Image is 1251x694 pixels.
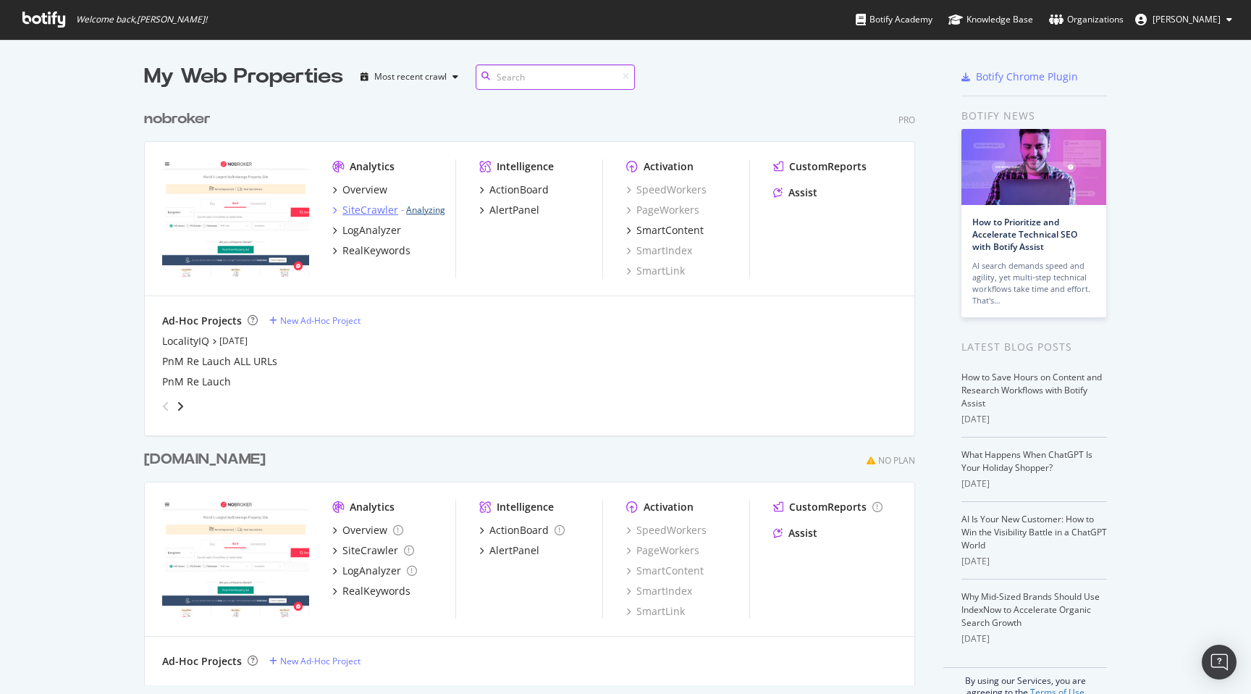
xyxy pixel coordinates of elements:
a: Assist [773,526,817,540]
div: grid [144,91,927,685]
img: nobrokersecondary.com [162,500,309,617]
div: Analytics [350,159,395,174]
div: No Plan [878,454,915,467]
div: SiteCrawler [342,543,398,558]
a: LogAnalyzer [332,223,401,238]
div: LogAnalyzer [342,223,401,238]
div: [DATE] [961,477,1107,490]
img: How to Prioritize and Accelerate Technical SEO with Botify Assist [961,129,1106,205]
div: New Ad-Hoc Project [280,655,361,667]
div: Activation [644,159,694,174]
div: Open Intercom Messenger [1202,645,1237,680]
a: LogAnalyzer [332,564,417,578]
div: [DATE] [961,632,1107,645]
a: [DOMAIN_NAME] [144,449,271,470]
img: nobroker.com [162,159,309,277]
div: Activation [644,500,694,514]
a: Assist [773,185,817,200]
div: [DATE] [961,413,1107,426]
div: Ad-Hoc Projects [162,314,242,328]
span: Welcome back, [PERSON_NAME] ! [76,14,207,25]
a: Botify Chrome Plugin [961,70,1078,84]
div: [DATE] [961,555,1107,568]
div: Organizations [1049,12,1124,27]
a: ActionBoard [479,523,565,538]
a: How to Prioritize and Accelerate Technical SEO with Botify Assist [972,216,1077,253]
div: Pro [898,114,915,126]
div: angle-left [156,395,175,418]
a: PageWorkers [626,543,699,558]
a: Analyzing [406,204,445,216]
a: SmartIndex [626,584,692,598]
a: What Happens When ChatGPT Is Your Holiday Shopper? [961,448,1092,474]
a: SpeedWorkers [626,523,707,538]
a: SiteCrawler- Analyzing [332,203,445,217]
div: CustomReports [789,159,867,174]
div: SiteCrawler [342,203,398,217]
a: PageWorkers [626,203,699,217]
a: RealKeywords [332,584,410,598]
div: Botify Academy [856,12,932,27]
div: LogAnalyzer [342,564,401,578]
a: SmartLink [626,604,685,619]
a: Overview [332,183,387,197]
div: Botify Chrome Plugin [976,70,1078,84]
div: Overview [342,523,387,538]
a: SmartContent [626,564,704,578]
div: Intelligence [497,159,554,174]
a: Why Mid-Sized Brands Should Use IndexNow to Accelerate Organic Search Growth [961,590,1100,629]
a: SiteCrawler [332,543,414,558]
span: Bharat Lohakare [1153,13,1221,25]
div: Assist [788,526,817,540]
a: PnM Re Lauch [162,375,231,389]
div: RealKeywords [342,243,410,258]
a: Overview [332,523,403,538]
a: PnM Re Lauch ALL URLs [162,354,277,369]
button: [PERSON_NAME] [1124,8,1244,31]
a: SmartContent [626,223,704,238]
div: New Ad-Hoc Project [280,314,361,327]
div: Botify news [961,108,1107,124]
div: AlertPanel [489,203,539,217]
a: [DATE] [219,335,248,347]
div: SmartContent [636,223,704,238]
a: New Ad-Hoc Project [269,655,361,667]
div: ActionBoard [489,523,549,538]
div: Intelligence [497,500,554,514]
div: nobroker [144,109,211,130]
a: New Ad-Hoc Project [269,314,361,327]
button: Most recent crawl [355,65,464,88]
a: CustomReports [773,159,867,174]
a: AI Is Your New Customer: How to Win the Visibility Battle in a ChatGPT World [961,513,1107,551]
div: - [401,204,445,216]
input: Search [476,64,635,90]
div: angle-right [175,399,185,414]
a: AlertPanel [479,203,539,217]
a: SmartIndex [626,243,692,258]
a: ActionBoard [479,183,549,197]
a: AlertPanel [479,543,539,558]
div: CustomReports [789,500,867,514]
a: SmartLink [626,264,685,278]
div: My Web Properties [144,62,343,91]
a: CustomReports [773,500,883,514]
div: ActionBoard [489,183,549,197]
a: LocalityIQ [162,334,209,348]
div: AI search demands speed and agility, yet multi-step technical workflows take time and effort. Tha... [972,260,1095,306]
div: Analytics [350,500,395,514]
a: SpeedWorkers [626,183,707,197]
div: Assist [788,185,817,200]
a: nobroker [144,109,216,130]
div: [DOMAIN_NAME] [144,449,266,470]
